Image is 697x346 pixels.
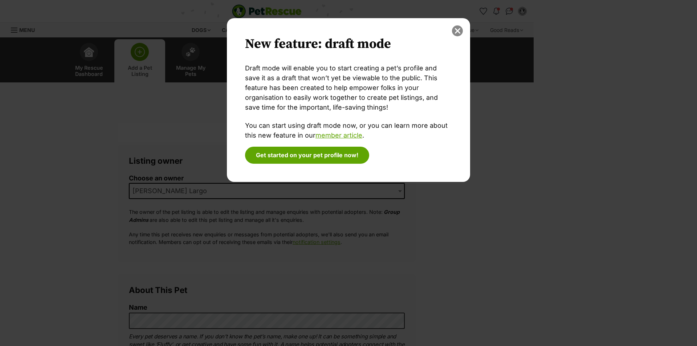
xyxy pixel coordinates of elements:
[245,147,369,163] button: Get started on your pet profile now!
[315,131,362,139] a: member article
[245,121,452,140] p: You can start using draft mode now, or you can learn more about this new feature in our .
[245,36,452,52] h2: New feature: draft mode
[452,25,463,36] button: close
[245,63,452,112] p: Draft mode will enable you to start creating a pet’s profile and save it as a draft that won’t ye...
